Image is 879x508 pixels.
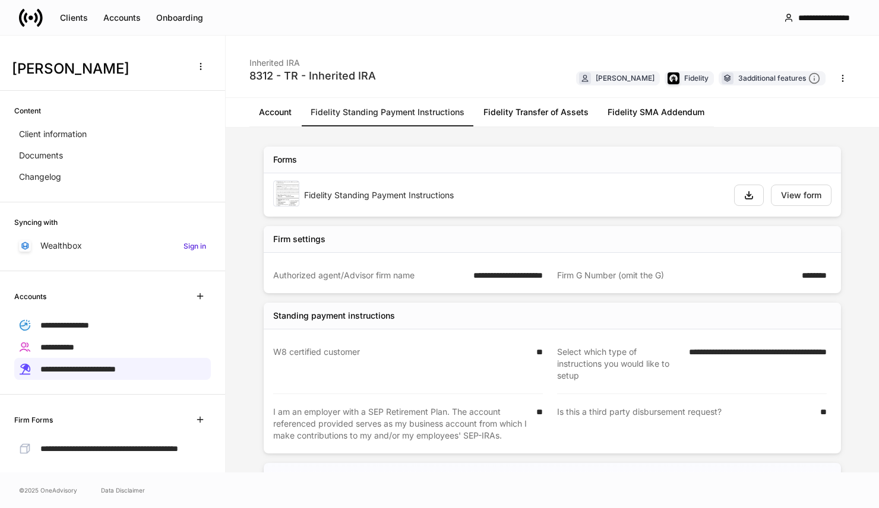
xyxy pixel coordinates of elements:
[273,269,466,281] div: Authorized agent/Advisor firm name
[557,269,795,281] div: Firm G Number (omit the G)
[184,240,206,252] h6: Sign in
[684,72,709,84] div: Fidelity
[273,406,529,442] div: I am an employer with a SEP Retirement Plan. The account referenced provided serves as my busines...
[557,346,682,382] div: Select which type of instructions you would like to setup
[156,14,203,22] div: Onboarding
[14,145,211,166] a: Documents
[14,235,211,256] a: WealthboxSign in
[771,185,831,206] button: View form
[19,171,61,183] p: Changelog
[781,191,821,199] div: View form
[40,240,82,252] p: Wealthbox
[14,291,46,302] h6: Accounts
[103,14,141,22] div: Accounts
[96,8,148,27] button: Accounts
[301,98,474,126] a: Fidelity Standing Payment Instructions
[598,98,714,126] a: Fidelity SMA Addendum
[557,406,813,442] div: Is this a third party disbursement request?
[273,233,325,245] div: Firm settings
[249,98,301,126] a: Account
[14,166,211,188] a: Changelog
[101,485,145,495] a: Data Disclaimer
[273,346,529,382] div: W8 certified customer
[19,128,87,140] p: Client information
[249,69,376,83] div: 8312 - TR - Inherited IRA
[60,14,88,22] div: Clients
[14,414,53,426] h6: Firm Forms
[12,59,184,78] h3: [PERSON_NAME]
[52,8,96,27] button: Clients
[249,50,376,69] div: Inherited IRA
[148,8,211,27] button: Onboarding
[273,154,297,166] div: Forms
[19,485,77,495] span: © 2025 OneAdvisory
[738,72,820,85] div: 3 additional features
[19,150,63,161] p: Documents
[14,123,211,145] a: Client information
[14,217,58,228] h6: Syncing with
[304,189,725,201] div: Fidelity Standing Payment Instructions
[596,72,654,84] div: [PERSON_NAME]
[14,105,41,116] h6: Content
[273,470,371,482] h5: Electronic funds transfer
[474,98,598,126] a: Fidelity Transfer of Assets
[273,310,395,322] div: Standing payment instructions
